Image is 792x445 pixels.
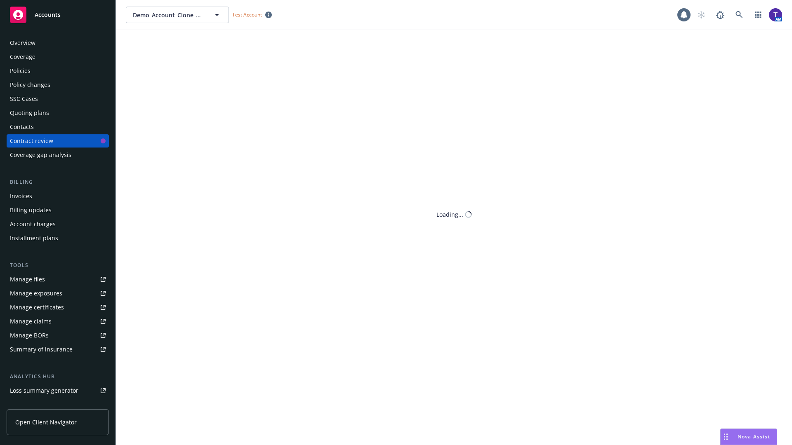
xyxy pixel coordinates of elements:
div: Billing [7,178,109,186]
a: Contract review [7,134,109,148]
div: Manage claims [10,315,52,328]
a: Invoices [7,190,109,203]
a: Policies [7,64,109,77]
a: Installment plans [7,232,109,245]
button: Nova Assist [720,429,777,445]
div: Coverage gap analysis [10,148,71,162]
div: Loading... [436,210,463,219]
img: photo [769,8,782,21]
span: Test Account [229,10,275,19]
a: Manage exposures [7,287,109,300]
div: Contract review [10,134,53,148]
div: Coverage [10,50,35,63]
a: Billing updates [7,204,109,217]
a: Search [731,7,747,23]
a: Report a Bug [712,7,728,23]
a: Summary of insurance [7,343,109,356]
span: Nova Assist [738,433,770,440]
a: Start snowing [693,7,709,23]
div: Analytics hub [7,372,109,381]
div: Installment plans [10,232,58,245]
div: Manage files [10,273,45,286]
div: Tools [7,261,109,269]
div: Loss summary generator [10,384,78,397]
div: Policy changes [10,78,50,91]
div: Billing updates [10,204,52,217]
a: Manage claims [7,315,109,328]
a: Quoting plans [7,106,109,119]
div: Manage certificates [10,301,64,314]
span: Demo_Account_Clone_QA_CR_Tests_Demo [133,11,204,19]
div: Invoices [10,190,32,203]
div: Quoting plans [10,106,49,119]
a: Overview [7,36,109,49]
a: Contacts [7,120,109,133]
button: Demo_Account_Clone_QA_CR_Tests_Demo [126,7,229,23]
div: SSC Cases [10,92,38,105]
a: Policy changes [7,78,109,91]
a: Account charges [7,218,109,231]
a: Manage BORs [7,329,109,342]
a: Coverage gap analysis [7,148,109,162]
a: SSC Cases [7,92,109,105]
a: Switch app [750,7,766,23]
div: Drag to move [721,429,731,445]
a: Manage files [7,273,109,286]
a: Loss summary generator [7,384,109,397]
div: Manage exposures [10,287,62,300]
div: Summary of insurance [10,343,73,356]
a: Manage certificates [7,301,109,314]
a: Coverage [7,50,109,63]
div: Account charges [10,218,56,231]
span: Open Client Navigator [15,418,77,426]
span: Accounts [35,12,61,18]
span: Test Account [232,11,262,18]
div: Policies [10,64,31,77]
div: Manage BORs [10,329,49,342]
a: Accounts [7,3,109,26]
div: Contacts [10,120,34,133]
div: Overview [10,36,35,49]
